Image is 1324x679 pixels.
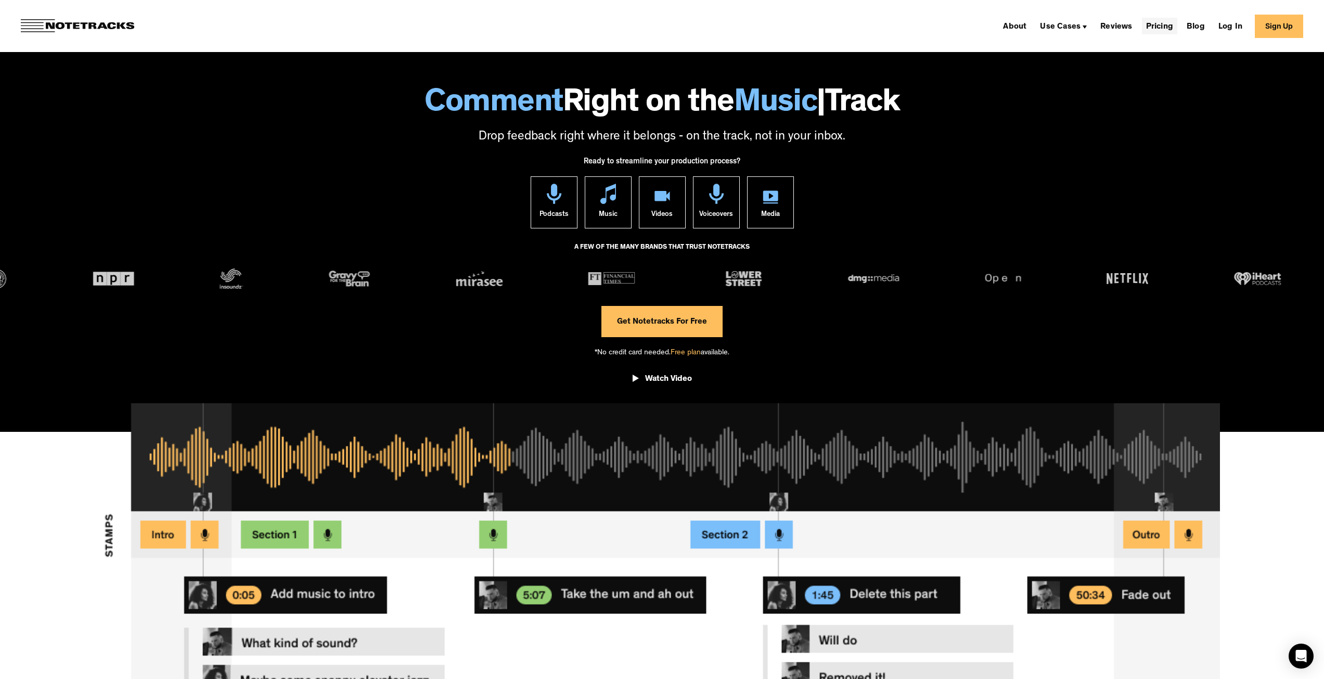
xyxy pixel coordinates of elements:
a: Sign Up [1255,15,1303,38]
div: Watch Video [645,374,692,385]
a: Podcasts [531,176,577,228]
a: About [999,18,1031,34]
span: | [817,88,825,121]
h1: Right on the Track [10,88,1314,121]
div: Podcasts [539,204,569,228]
div: Open Intercom Messenger [1289,644,1314,669]
span: Comment [425,88,563,121]
a: Voiceovers [693,176,740,228]
div: A FEW OF THE MANY BRANDS THAT TRUST NOTETRACKS [574,239,750,267]
a: Log In [1214,18,1246,34]
a: Music [585,176,632,228]
p: Drop feedback right where it belongs - on the track, not in your inbox. [10,129,1314,146]
a: open lightbox [633,366,692,395]
div: Use Cases [1036,18,1091,34]
a: Blog [1182,18,1209,34]
div: Ready to streamline your production process? [584,151,740,176]
div: Videos [651,204,673,228]
a: Pricing [1142,18,1177,34]
div: *No credit card needed. available. [595,337,729,367]
div: Voiceovers [699,204,733,228]
span: Music [734,88,817,121]
a: Videos [639,176,686,228]
div: Use Cases [1040,23,1081,31]
a: Get Notetracks For Free [601,306,723,337]
a: Media [747,176,794,228]
div: Media [761,204,780,228]
a: Reviews [1096,18,1136,34]
div: Music [599,204,618,228]
span: Free plan [671,349,701,357]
